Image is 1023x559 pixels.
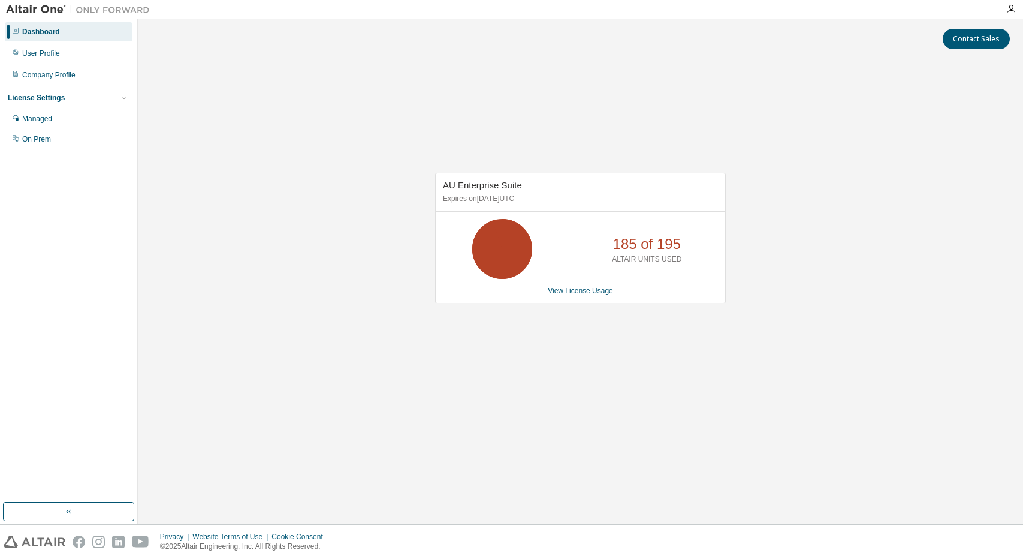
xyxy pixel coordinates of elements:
img: instagram.svg [92,536,105,548]
p: ALTAIR UNITS USED [612,254,681,265]
div: Company Profile [22,70,76,80]
div: User Profile [22,49,60,58]
div: Cookie Consent [271,532,330,542]
div: On Prem [22,134,51,144]
img: facebook.svg [73,536,85,548]
div: Privacy [160,532,192,542]
a: View License Usage [548,287,613,295]
div: Website Terms of Use [192,532,271,542]
img: altair_logo.svg [4,536,65,548]
button: Contact Sales [943,29,1010,49]
p: © 2025 Altair Engineering, Inc. All Rights Reserved. [160,542,330,552]
div: Dashboard [22,27,60,37]
p: 185 of 195 [613,234,681,254]
img: youtube.svg [132,536,149,548]
div: Managed [22,114,52,124]
img: Altair One [6,4,156,16]
span: AU Enterprise Suite [443,180,522,190]
p: Expires on [DATE] UTC [443,194,715,204]
img: linkedin.svg [112,536,125,548]
div: License Settings [8,93,65,103]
